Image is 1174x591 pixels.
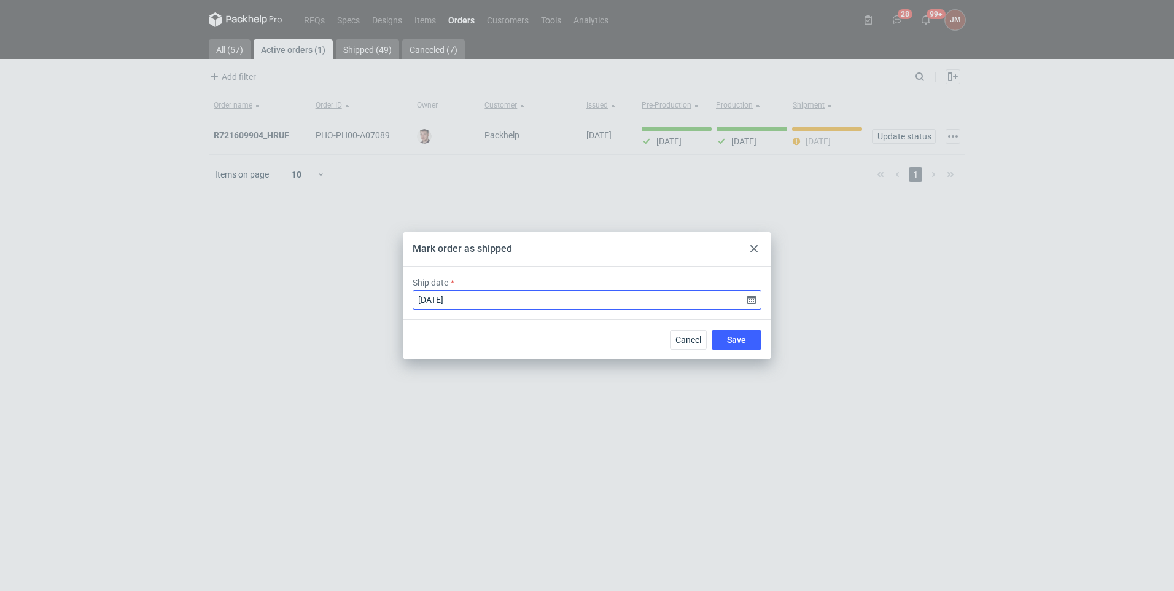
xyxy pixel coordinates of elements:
label: Ship date [413,276,448,289]
div: Mark order as shipped [413,242,512,256]
span: Save [727,335,746,344]
span: Cancel [675,335,701,344]
button: Cancel [670,330,707,350]
button: Save [712,330,761,350]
